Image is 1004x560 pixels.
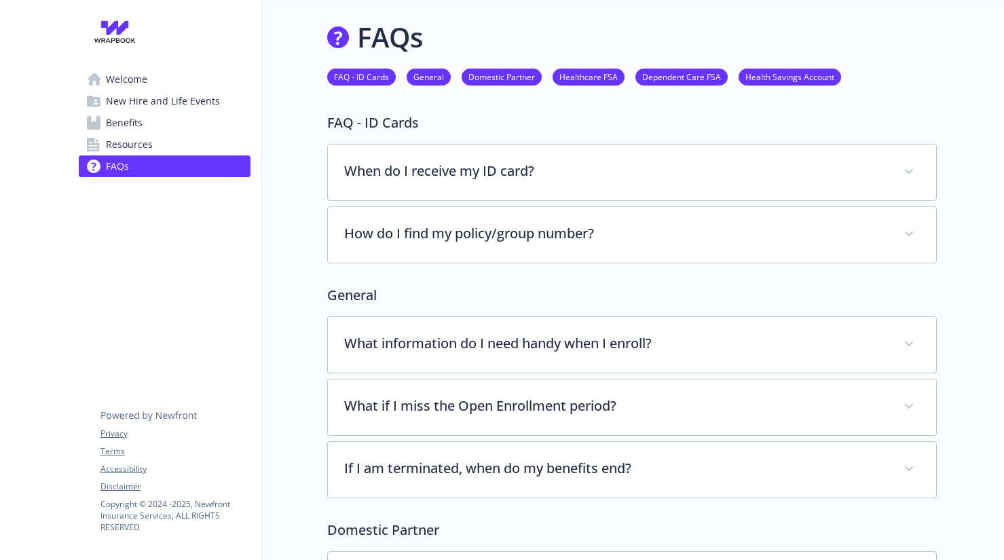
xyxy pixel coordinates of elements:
[327,70,396,83] a: FAQ - ID Cards
[106,69,147,90] span: Welcome
[79,90,250,112] a: New Hire and Life Events
[328,317,936,373] div: What information do I need handy when I enroll?
[328,207,936,263] div: How do I find my policy/group number?
[79,69,250,90] a: Welcome
[407,70,451,83] a: General
[100,498,250,533] p: Copyright © 2024 - 2025 , Newfront Insurance Services, ALL RIGHTS RESERVED
[106,155,129,177] span: FAQs
[328,145,936,200] div: When do I receive my ID card?
[106,134,153,155] span: Resources
[344,458,887,479] p: If I am terminated, when do my benefits end?
[328,379,936,435] div: What if I miss the Open Enrollment period?
[327,520,937,540] p: Domestic Partner
[462,70,542,83] a: Domestic Partner
[739,70,841,83] a: Health Savings Account
[100,445,250,458] a: Terms
[328,442,936,498] div: If I am terminated, when do my benefits end?
[553,70,625,83] a: Healthcare FSA
[106,112,143,134] span: Benefits
[79,112,250,134] a: Benefits
[100,481,250,493] a: Disclaimer
[344,223,887,244] p: How do I find my policy/group number?
[344,161,887,181] p: When do I receive my ID card?
[327,285,937,305] p: General
[79,134,250,155] a: Resources
[357,17,423,58] h1: FAQs
[344,396,887,416] p: What if I miss the Open Enrollment period?
[327,113,937,133] p: FAQ - ID Cards
[100,428,250,440] a: Privacy
[106,90,220,112] span: New Hire and Life Events
[635,70,728,83] a: Dependent Care FSA
[100,463,250,475] a: Accessibility
[344,333,887,354] p: What information do I need handy when I enroll?
[79,155,250,177] a: FAQs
